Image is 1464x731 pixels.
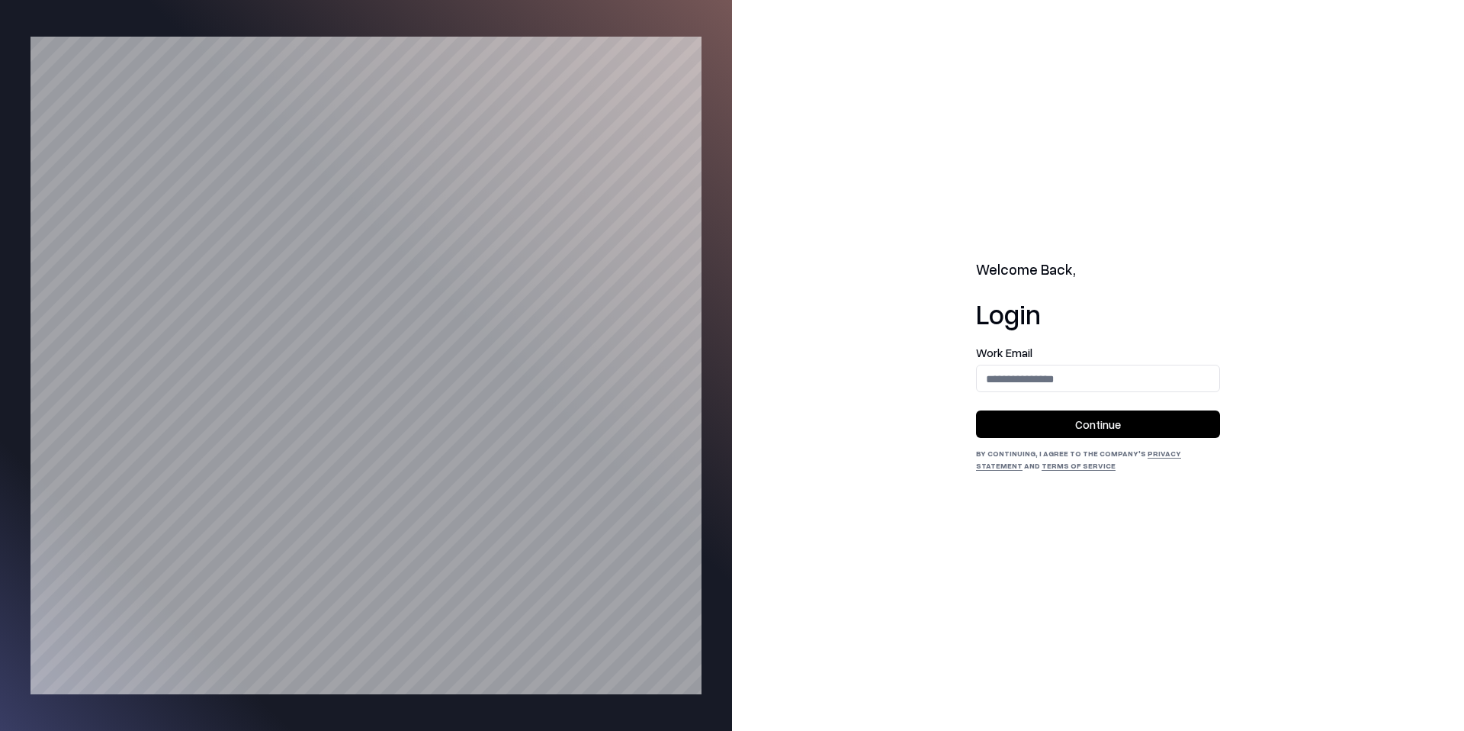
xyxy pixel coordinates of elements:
h1: Login [976,298,1220,329]
button: Continue [976,411,1220,438]
label: Work Email [976,347,1220,359]
a: Terms of Service [1042,461,1116,470]
div: By continuing, I agree to the Company's and [976,447,1220,472]
h2: Welcome Back, [976,259,1220,281]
